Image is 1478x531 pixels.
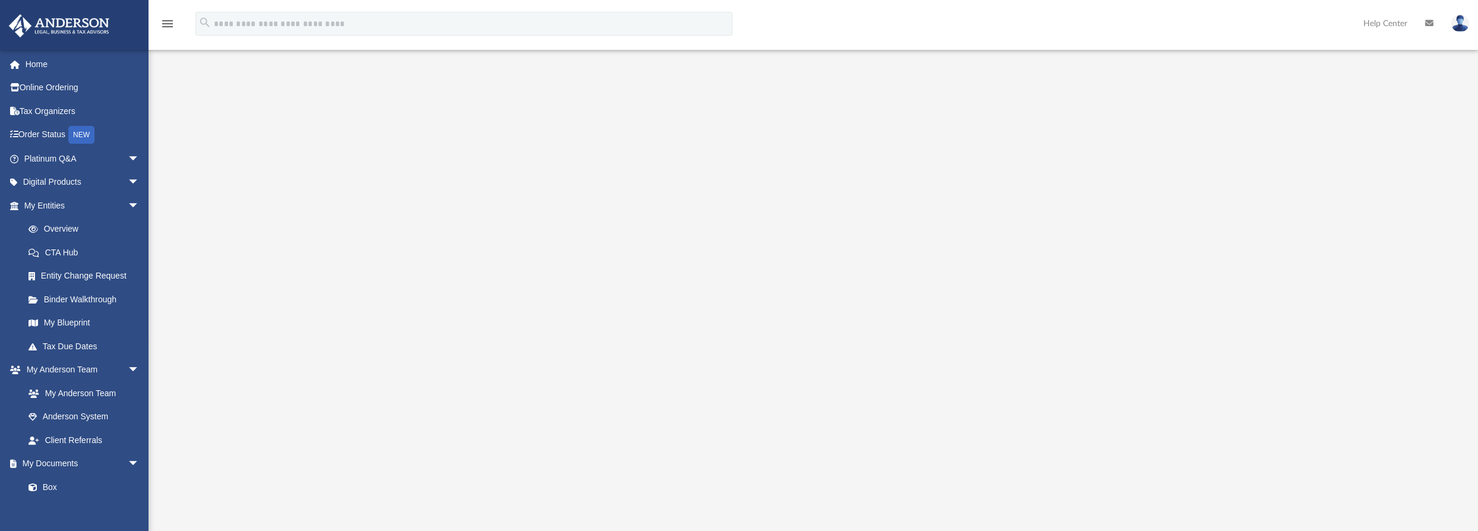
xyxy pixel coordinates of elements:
a: Platinum Q&Aarrow_drop_down [8,147,157,170]
a: My Documentsarrow_drop_down [8,452,151,476]
a: Online Ordering [8,76,157,100]
a: menu [160,23,175,31]
i: search [198,16,211,29]
a: Overview [17,217,157,241]
div: NEW [68,126,94,144]
a: CTA Hub [17,241,157,264]
a: Home [8,52,157,76]
a: Order StatusNEW [8,123,157,147]
img: User Pic [1451,15,1469,32]
a: Entity Change Request [17,264,157,288]
span: arrow_drop_down [128,452,151,476]
a: Tax Due Dates [17,334,157,358]
i: menu [160,17,175,31]
span: arrow_drop_down [128,194,151,218]
a: Anderson System [17,405,151,429]
a: My Blueprint [17,311,151,335]
span: arrow_drop_down [128,358,151,383]
img: Anderson Advisors Platinum Portal [5,14,113,37]
span: arrow_drop_down [128,170,151,195]
a: My Anderson Teamarrow_drop_down [8,358,151,382]
a: Digital Productsarrow_drop_down [8,170,157,194]
a: My Anderson Team [17,381,146,405]
span: arrow_drop_down [128,147,151,171]
a: My Entitiesarrow_drop_down [8,194,157,217]
a: Binder Walkthrough [17,287,157,311]
a: Client Referrals [17,428,151,452]
a: Tax Organizers [8,99,157,123]
a: Box [17,475,146,499]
